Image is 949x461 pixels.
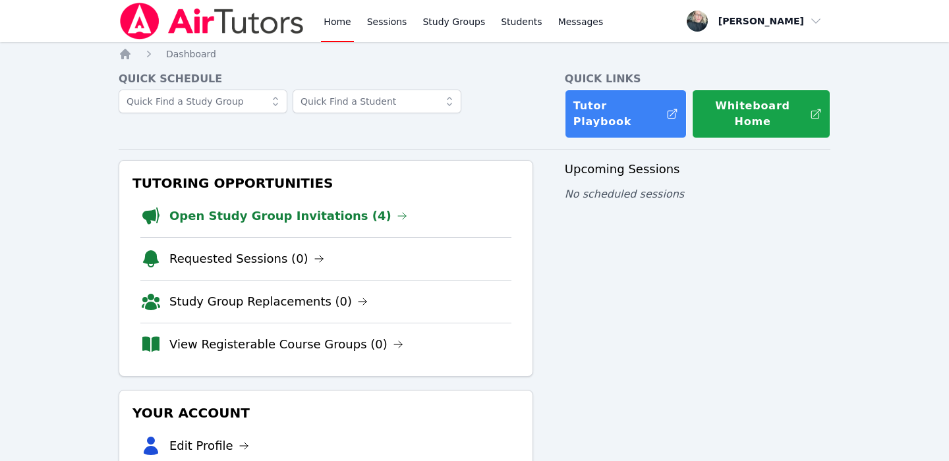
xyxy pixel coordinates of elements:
span: No scheduled sessions [565,188,684,200]
button: Whiteboard Home [692,90,830,138]
span: Dashboard [166,49,216,59]
h3: Upcoming Sessions [565,160,830,178]
input: Quick Find a Study Group [119,90,287,113]
h4: Quick Schedule [119,71,533,87]
h3: Tutoring Opportunities [130,171,522,195]
h3: Your Account [130,401,522,425]
input: Quick Find a Student [293,90,461,113]
h4: Quick Links [565,71,830,87]
img: Air Tutors [119,3,305,40]
a: Dashboard [166,47,216,61]
a: Requested Sessions (0) [169,250,324,268]
a: Tutor Playbook [565,90,687,138]
nav: Breadcrumb [119,47,830,61]
span: Messages [558,15,604,28]
a: Open Study Group Invitations (4) [169,207,407,225]
a: View Registerable Course Groups (0) [169,335,403,354]
a: Study Group Replacements (0) [169,292,368,311]
a: Edit Profile [169,437,249,455]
